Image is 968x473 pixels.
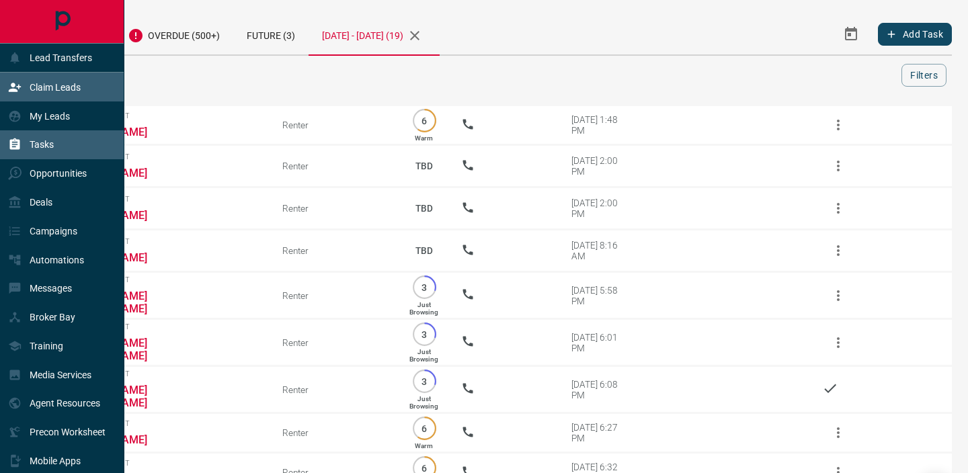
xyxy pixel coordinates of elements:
p: Just Browsing [409,301,438,316]
p: Just Browsing [409,348,438,363]
p: TBD [407,190,441,226]
div: Future (3) [233,13,309,54]
div: Renter [282,337,387,348]
span: Viewing Request [66,322,262,331]
p: 6 [419,423,430,433]
span: Viewing Request [66,275,262,284]
div: [DATE] 8:16 AM [571,240,629,261]
div: Renter [282,384,387,395]
p: 3 [419,376,430,386]
p: 3 [419,282,430,292]
div: Overdue (500+) [114,13,233,54]
span: Viewing Request [66,459,262,468]
span: Viewing Request [66,153,262,161]
span: Viewing Request [66,195,262,204]
button: Select Date Range [835,18,867,50]
div: Renter [282,427,387,438]
div: [DATE] 5:58 PM [571,285,629,306]
div: [DATE] 2:00 PM [571,198,629,219]
span: Viewing Request [66,370,262,378]
p: Just Browsing [409,395,438,410]
p: 6 [419,116,430,126]
p: Warm [415,134,433,142]
p: 3 [419,329,430,339]
div: Renter [282,245,387,256]
div: [DATE] 1:48 PM [571,114,629,136]
div: [DATE] - [DATE] (19) [309,13,440,56]
p: TBD [407,232,441,269]
div: [DATE] 6:01 PM [571,332,629,353]
span: Viewing Request [66,237,262,246]
button: Filters [901,64,946,87]
span: Viewing Request [66,112,262,120]
div: [DATE] 6:27 PM [571,422,629,443]
p: TBD [407,148,441,184]
div: Renter [282,203,387,214]
div: [DATE] 2:00 PM [571,155,629,177]
div: Renter [282,120,387,130]
button: Add Task [878,23,952,46]
p: Warm [415,442,433,449]
p: 6 [419,463,430,473]
div: Renter [282,161,387,171]
div: Renter [282,290,387,301]
span: Viewing Request [66,419,262,428]
div: [DATE] 6:08 PM [571,379,629,400]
